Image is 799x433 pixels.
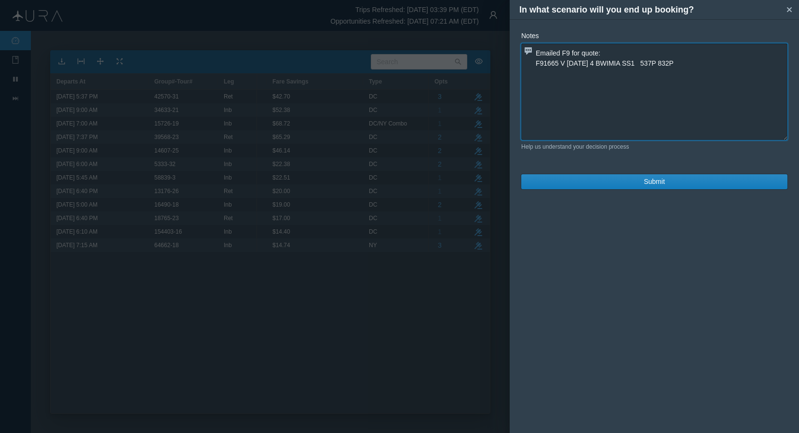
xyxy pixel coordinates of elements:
div: Help us understand your decision process [521,142,787,151]
h4: In what scenario will you end up booking? [519,3,782,16]
button: Submit [521,174,787,189]
button: Close [782,2,797,17]
span: Submit [644,177,665,187]
textarea: Emailed F9 for quote: F91665 V [DATE] 4 BWIMIA SS1 537P 832P [521,43,787,140]
span: Notes [521,32,539,40]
